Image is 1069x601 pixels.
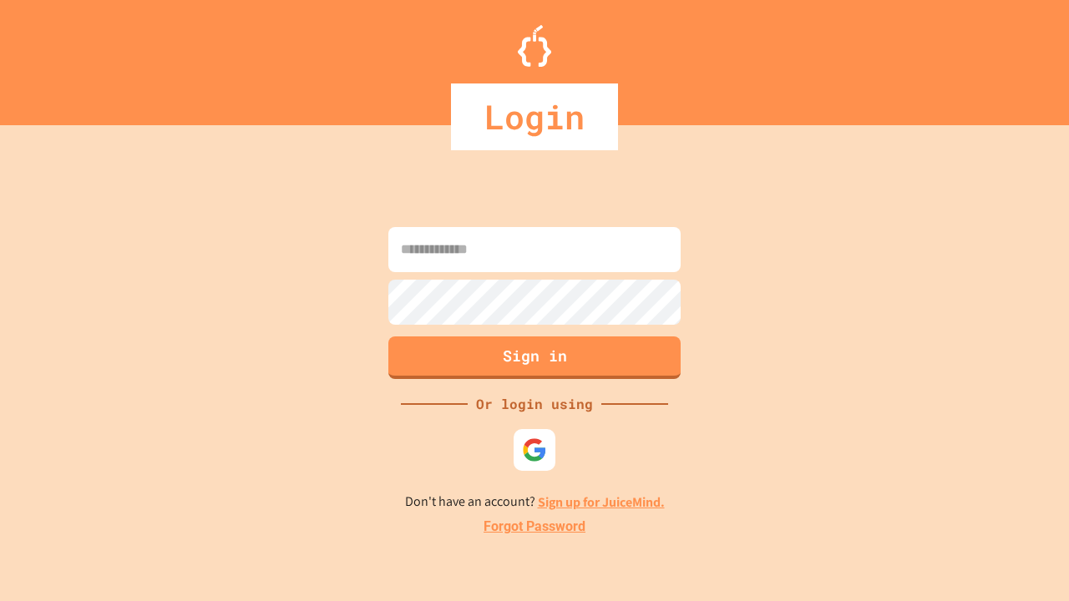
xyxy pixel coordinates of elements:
[405,492,665,513] p: Don't have an account?
[522,437,547,462] img: google-icon.svg
[538,493,665,511] a: Sign up for JuiceMind.
[388,336,681,379] button: Sign in
[484,517,585,537] a: Forgot Password
[468,394,601,414] div: Or login using
[451,83,618,150] div: Login
[518,25,551,67] img: Logo.svg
